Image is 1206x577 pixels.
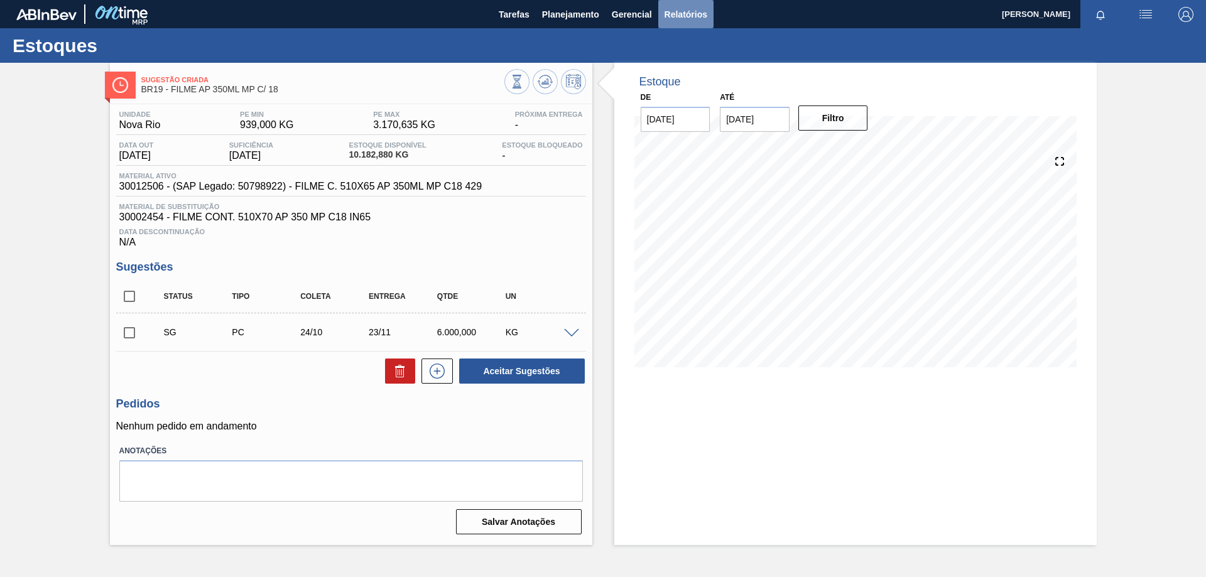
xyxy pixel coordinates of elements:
[503,292,579,301] div: UN
[720,93,734,102] label: Até
[119,203,583,210] span: Material de Substituição
[240,111,293,118] span: PE MIN
[504,69,530,94] button: Visão Geral dos Estoques
[456,509,582,534] button: Salvar Anotações
[373,119,435,131] span: 3.170,635 KG
[1080,6,1121,23] button: Notificações
[119,172,482,180] span: Material ativo
[515,111,583,118] span: Próxima Entrega
[229,150,273,161] span: [DATE]
[798,105,868,131] button: Filtro
[612,7,652,22] span: Gerencial
[119,119,161,131] span: Nova Rio
[459,359,585,384] button: Aceitar Sugestões
[141,85,504,94] span: BR19 - FILME AP 350ML MP C/ 18
[229,292,305,301] div: Tipo
[641,107,710,132] input: dd/mm/yyyy
[434,292,510,301] div: Qtde
[434,327,510,337] div: 6.000,000
[116,223,586,248] div: N/A
[366,292,442,301] div: Entrega
[119,212,583,223] span: 30002454 - FILME CONT. 510X70 AP 350 MP C18 IN65
[13,38,236,53] h1: Estoques
[379,359,415,384] div: Excluir Sugestões
[366,327,442,337] div: 23/11/2025
[119,150,154,161] span: [DATE]
[16,9,77,20] img: TNhmsLtSVTkK8tSr43FrP2fwEKptu5GPRR3wAAAABJRU5ErkJggg==
[349,150,426,159] span: 10.182,880 KG
[1138,7,1153,22] img: userActions
[161,327,237,337] div: Sugestão Criada
[297,292,373,301] div: Coleta
[119,141,154,149] span: Data out
[229,141,273,149] span: Suficiência
[119,181,482,192] span: 30012506 - (SAP Legado: 50798922) - FILME C. 510X65 AP 350ML MP C18 429
[229,327,305,337] div: Pedido de Compra
[112,77,128,93] img: Ícone
[512,111,586,131] div: -
[297,327,373,337] div: 24/10/2025
[641,93,651,102] label: De
[349,141,426,149] span: Estoque Disponível
[502,141,582,149] span: Estoque Bloqueado
[116,421,586,432] p: Nenhum pedido em andamento
[499,141,585,161] div: -
[161,292,237,301] div: Status
[453,357,586,385] div: Aceitar Sugestões
[499,7,530,22] span: Tarefas
[141,76,504,84] span: Sugestão Criada
[533,69,558,94] button: Atualizar Gráfico
[119,228,583,235] span: Data Descontinuação
[119,442,583,460] label: Anotações
[415,359,453,384] div: Nova sugestão
[561,69,586,94] button: Programar Estoque
[542,7,599,22] span: Planejamento
[639,75,681,89] div: Estoque
[373,111,435,118] span: PE MAX
[116,397,586,411] h3: Pedidos
[119,111,161,118] span: Unidade
[503,327,579,337] div: KG
[1178,7,1193,22] img: Logout
[665,7,707,22] span: Relatórios
[240,119,293,131] span: 939,000 KG
[116,261,586,274] h3: Sugestões
[720,107,790,132] input: dd/mm/yyyy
